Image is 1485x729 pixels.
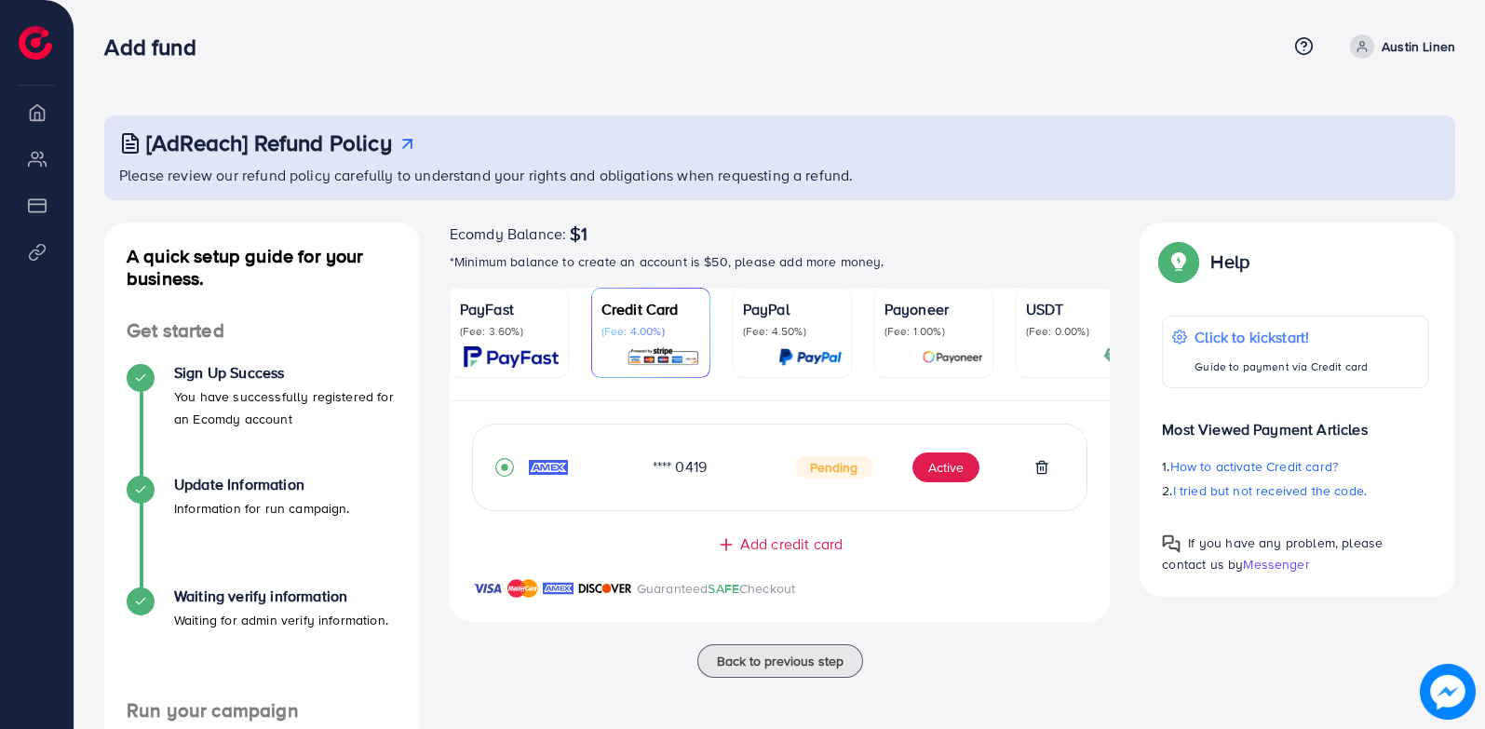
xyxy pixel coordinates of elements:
img: logo [19,26,52,60]
p: Information for run campaign. [174,497,350,520]
p: USDT [1026,298,1125,320]
h4: Run your campaign [104,699,420,722]
span: Add credit card [740,533,843,555]
img: brand [578,577,632,600]
button: Active [912,452,979,482]
p: (Fee: 0.00%) [1026,324,1125,339]
p: PayPal [743,298,842,320]
li: Sign Up Success [104,364,420,476]
span: I tried but not received the code. [1173,481,1367,500]
img: image [1420,664,1476,720]
img: card [627,346,700,368]
p: (Fee: 1.00%) [884,324,983,339]
p: Payoneer [884,298,983,320]
img: card [778,346,842,368]
h4: Get started [104,319,420,343]
p: Austin Linen [1382,35,1455,58]
span: How to activate Credit card? [1170,457,1338,476]
li: Update Information [104,476,420,587]
img: card [922,346,983,368]
p: You have successfully registered for an Ecomdy account [174,385,398,430]
p: Waiting for admin verify information. [174,609,388,631]
p: Please review our refund policy carefully to understand your rights and obligations when requesti... [119,164,1444,186]
img: card [464,346,559,368]
span: Back to previous step [717,652,844,670]
img: Popup guide [1162,534,1181,553]
h3: Add fund [104,34,210,61]
p: 1. [1162,455,1429,478]
p: Credit Card [601,298,700,320]
img: brand [472,577,503,600]
h4: A quick setup guide for your business. [104,245,420,290]
span: If you have any problem, please contact us by [1162,533,1383,574]
span: Ecomdy Balance: [450,223,566,245]
span: $1 [570,223,587,245]
svg: record circle [495,458,514,477]
img: brand [543,577,574,600]
button: Back to previous step [697,644,863,678]
p: PayFast [460,298,559,320]
p: (Fee: 4.00%) [601,324,700,339]
h4: Update Information [174,476,350,493]
li: Waiting verify information [104,587,420,699]
span: SAFE [708,579,739,598]
p: Most Viewed Payment Articles [1162,403,1429,440]
p: 2. [1162,479,1429,502]
img: brand [507,577,538,600]
img: card [1103,346,1125,368]
h4: Sign Up Success [174,364,398,382]
p: Guide to payment via Credit card [1195,356,1368,378]
span: Pending [795,456,873,479]
p: Click to kickstart! [1195,326,1368,348]
h4: Waiting verify information [174,587,388,605]
a: Austin Linen [1343,34,1455,59]
p: Help [1210,250,1249,273]
h3: [AdReach] Refund Policy [146,129,392,156]
img: credit [529,460,568,475]
span: Messenger [1243,555,1309,574]
img: Popup guide [1162,245,1195,278]
p: Guaranteed Checkout [637,577,796,600]
p: (Fee: 4.50%) [743,324,842,339]
p: *Minimum balance to create an account is $50, please add more money. [450,250,1111,273]
p: (Fee: 3.60%) [460,324,559,339]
